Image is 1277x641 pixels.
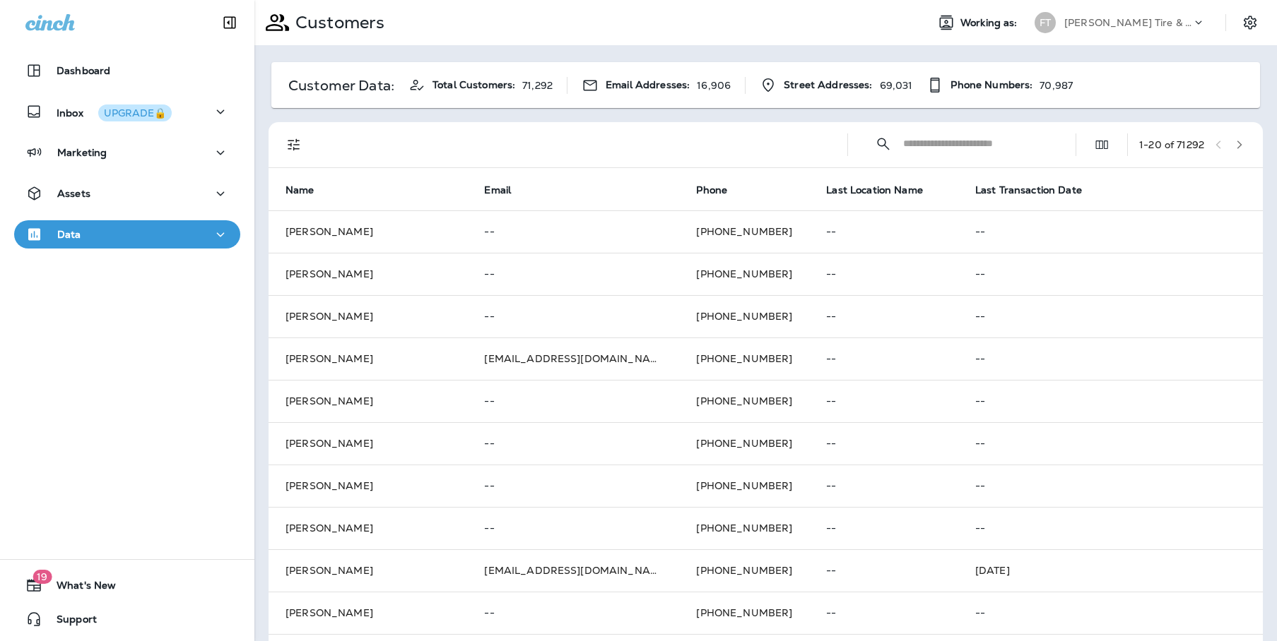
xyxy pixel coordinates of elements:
[269,210,467,253] td: [PERSON_NAME]
[826,438,941,449] p: --
[975,311,1246,322] p: --
[826,565,941,576] p: --
[826,480,941,491] p: --
[522,80,553,91] p: 71,292
[57,65,110,76] p: Dashboard
[42,613,97,630] span: Support
[14,56,240,85] button: Dashboard
[98,104,172,121] button: UPGRADE🔒
[784,79,872,91] span: Street Addresses:
[484,268,662,280] p: --
[269,295,467,337] td: [PERSON_NAME]
[697,80,731,91] p: 16,906
[975,268,1246,280] p: --
[696,184,727,196] span: Phone
[975,353,1246,364] p: --
[869,130,898,158] button: Collapse Search
[484,522,662,534] p: --
[826,395,941,407] p: --
[975,226,1246,237] p: --
[826,226,941,237] p: --
[286,184,333,196] span: Name
[14,138,240,167] button: Marketing
[14,220,240,248] button: Data
[1064,17,1191,28] p: [PERSON_NAME] Tire & Auto Service
[826,311,941,322] p: --
[269,507,467,549] td: [PERSON_NAME]
[484,607,662,618] p: --
[880,80,913,91] p: 69,031
[975,184,1082,196] span: Last Transaction Date
[826,353,941,364] p: --
[280,131,308,159] button: Filters
[286,184,314,196] span: Name
[679,295,809,337] td: [PHONE_NUMBER]
[484,226,662,237] p: --
[33,570,52,584] span: 19
[975,522,1246,534] p: --
[1035,12,1056,33] div: FT
[57,104,172,119] p: Inbox
[826,268,941,280] p: --
[269,380,467,422] td: [PERSON_NAME]
[210,8,249,37] button: Collapse Sidebar
[679,592,809,634] td: [PHONE_NUMBER]
[57,229,81,240] p: Data
[975,438,1246,449] p: --
[432,79,515,91] span: Total Customers:
[606,79,690,91] span: Email Addresses:
[679,549,809,592] td: [PHONE_NUMBER]
[467,337,679,380] td: [EMAIL_ADDRESS][DOMAIN_NAME]
[290,12,384,33] p: Customers
[269,422,467,465] td: [PERSON_NAME]
[467,549,679,592] td: [EMAIL_ADDRESS][DOMAIN_NAME]
[484,438,662,449] p: --
[679,210,809,253] td: [PHONE_NUMBER]
[484,311,662,322] p: --
[975,480,1246,491] p: --
[14,605,240,633] button: Support
[1088,131,1116,159] button: Edit Fields
[1040,80,1073,91] p: 70,987
[958,549,1263,592] td: [DATE]
[14,571,240,599] button: 19What's New
[826,184,941,196] span: Last Location Name
[104,108,166,118] div: UPGRADE🔒
[679,337,809,380] td: [PHONE_NUMBER]
[826,607,941,618] p: --
[1139,139,1204,150] div: 1 - 20 of 71292
[57,188,90,199] p: Assets
[975,607,1246,618] p: --
[679,380,809,422] td: [PHONE_NUMBER]
[57,147,107,158] p: Marketing
[288,80,394,91] p: Customer Data:
[484,395,662,407] p: --
[1237,10,1263,35] button: Settings
[679,253,809,295] td: [PHONE_NUMBER]
[269,253,467,295] td: [PERSON_NAME]
[269,337,467,380] td: [PERSON_NAME]
[14,97,240,126] button: InboxUPGRADE🔒
[484,184,529,196] span: Email
[269,549,467,592] td: [PERSON_NAME]
[269,465,467,507] td: [PERSON_NAME]
[951,79,1032,91] span: Phone Numbers:
[679,422,809,465] td: [PHONE_NUMBER]
[484,184,511,196] span: Email
[826,184,923,196] span: Last Location Name
[269,592,467,634] td: [PERSON_NAME]
[975,395,1246,407] p: --
[14,179,240,208] button: Assets
[960,17,1020,29] span: Working as:
[679,465,809,507] td: [PHONE_NUMBER]
[42,580,116,597] span: What's New
[484,480,662,491] p: --
[679,507,809,549] td: [PHONE_NUMBER]
[975,184,1100,196] span: Last Transaction Date
[696,184,746,196] span: Phone
[826,522,941,534] p: --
